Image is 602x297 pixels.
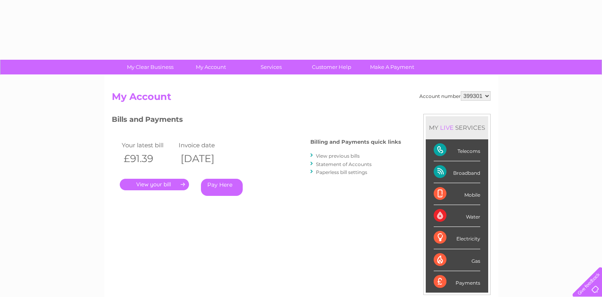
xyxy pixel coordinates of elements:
a: Make A Payment [359,60,425,74]
td: Invoice date [177,140,234,150]
div: Water [434,205,480,227]
td: Your latest bill [120,140,177,150]
div: Mobile [434,183,480,205]
div: Telecoms [434,139,480,161]
a: Statement of Accounts [316,161,372,167]
h4: Billing and Payments quick links [310,139,401,145]
a: Pay Here [201,179,243,196]
a: . [120,179,189,190]
div: Gas [434,249,480,271]
a: Customer Help [299,60,364,74]
a: My Account [178,60,244,74]
div: MY SERVICES [426,116,488,139]
div: LIVE [438,124,455,131]
h3: Bills and Payments [112,114,401,128]
a: My Clear Business [117,60,183,74]
h2: My Account [112,91,491,106]
a: View previous bills [316,153,360,159]
div: Electricity [434,227,480,249]
th: £91.39 [120,150,177,167]
div: Payments [434,271,480,293]
th: [DATE] [177,150,234,167]
div: Account number [419,91,491,101]
a: Paperless bill settings [316,169,367,175]
a: Services [238,60,304,74]
div: Broadband [434,161,480,183]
